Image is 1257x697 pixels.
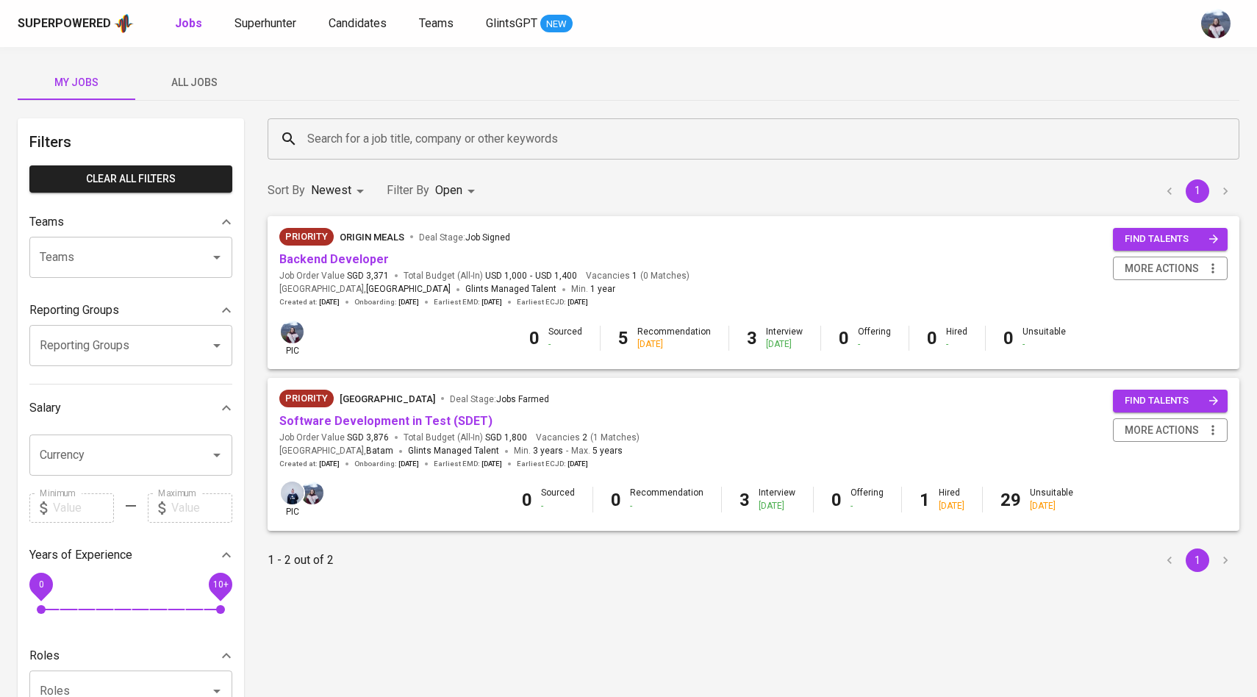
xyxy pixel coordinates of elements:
[398,297,419,307] span: [DATE]
[481,459,502,469] span: [DATE]
[1125,260,1199,278] span: more actions
[1201,9,1231,38] img: christine.raharja@glints.com
[434,297,502,307] span: Earliest EMD :
[630,487,703,512] div: Recommendation
[1000,490,1021,510] b: 29
[839,328,849,348] b: 0
[1113,257,1228,281] button: more actions
[1156,179,1239,203] nav: pagination navigation
[38,579,43,589] span: 0
[419,232,510,243] span: Deal Stage :
[29,207,232,237] div: Teams
[529,328,540,348] b: 0
[548,338,582,351] div: -
[340,232,404,243] span: Origin Meals
[435,177,480,204] div: Open
[1125,393,1219,410] span: find talents
[29,296,232,325] div: Reporting Groups
[548,326,582,351] div: Sourced
[496,394,549,404] span: Jobs Farmed
[347,432,389,444] span: SGD 3,876
[927,328,937,348] b: 0
[637,338,711,351] div: [DATE]
[319,297,340,307] span: [DATE]
[207,247,227,268] button: Open
[18,15,111,32] div: Superpowered
[535,270,577,282] span: USD 1,400
[41,170,221,188] span: Clear All filters
[279,390,334,407] div: New Job received from Demand Team
[541,500,575,512] div: -
[144,74,244,92] span: All Jobs
[29,399,61,417] p: Salary
[850,500,884,512] div: -
[29,213,64,231] p: Teams
[580,432,587,444] span: 2
[486,15,573,33] a: GlintsGPT NEW
[329,15,390,33] a: Candidates
[1125,421,1199,440] span: more actions
[1003,328,1014,348] b: 0
[1030,487,1073,512] div: Unsuitable
[311,182,351,199] p: Newest
[281,321,304,343] img: christine.raharja@glints.com
[485,270,527,282] span: USD 1,000
[279,480,305,518] div: pic
[766,338,803,351] div: [DATE]
[522,490,532,510] b: 0
[567,297,588,307] span: [DATE]
[592,446,623,456] span: 5 years
[946,326,967,351] div: Hired
[1113,390,1228,412] button: find talents
[29,540,232,570] div: Years of Experience
[319,459,340,469] span: [DATE]
[268,182,305,199] p: Sort By
[514,446,563,456] span: Min.
[536,432,640,444] span: Vacancies ( 1 Matches )
[279,432,389,444] span: Job Order Value
[29,546,132,564] p: Years of Experience
[1156,548,1239,572] nav: pagination navigation
[566,444,568,459] span: -
[171,493,232,523] input: Value
[279,414,493,428] a: Software Development in Test (SDET)
[1113,228,1228,251] button: find talents
[29,165,232,193] button: Clear All filters
[366,444,393,459] span: Batam
[419,15,456,33] a: Teams
[404,432,527,444] span: Total Budget (All-In)
[435,183,462,197] span: Open
[18,12,134,35] a: Superpoweredapp logo
[611,490,621,510] b: 0
[831,490,842,510] b: 0
[175,16,202,30] b: Jobs
[766,326,803,351] div: Interview
[485,432,527,444] span: SGD 1,800
[175,15,205,33] a: Jobs
[759,487,795,512] div: Interview
[530,270,532,282] span: -
[540,17,573,32] span: NEW
[29,647,60,665] p: Roles
[858,338,891,351] div: -
[920,490,930,510] b: 1
[517,459,588,469] span: Earliest ECJD :
[858,326,891,351] div: Offering
[630,270,637,282] span: 1
[279,391,334,406] span: Priority
[207,335,227,356] button: Open
[1113,418,1228,443] button: more actions
[279,297,340,307] span: Created at :
[759,500,795,512] div: [DATE]
[1023,326,1066,351] div: Unsuitable
[279,319,305,357] div: pic
[434,459,502,469] span: Earliest EMD :
[279,270,389,282] span: Job Order Value
[450,394,549,404] span: Deal Stage :
[366,282,451,297] span: [GEOGRAPHIC_DATA]
[590,284,615,294] span: 1 year
[567,459,588,469] span: [DATE]
[301,482,323,504] img: christine.raharja@glints.com
[747,328,757,348] b: 3
[311,177,369,204] div: Newest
